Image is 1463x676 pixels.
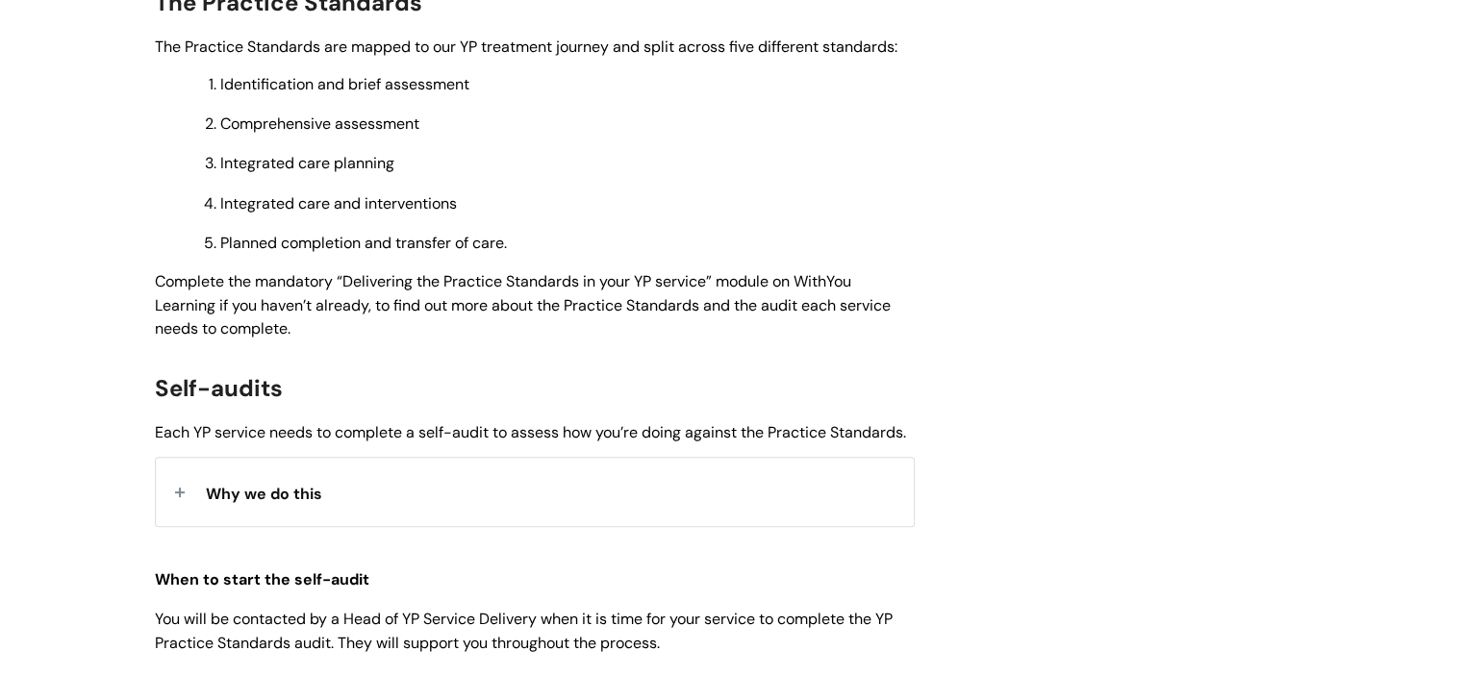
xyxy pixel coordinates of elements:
span: Integrated care and interventions [220,193,457,213]
span: Why we do this [206,484,322,504]
span: Identification and brief assessment [220,74,469,94]
span: Comprehensive assessment [220,113,419,134]
span: Integrated care planning [220,153,394,173]
span: Planned completion and transfer of care. [220,233,507,253]
span: Complete the mandatory “Delivering the Practice Standards in your YP service” module on WithYou L... [155,271,891,339]
span: When to start the self-audit [155,569,369,589]
span: The Practice Standards are mapped to our YP treatment journey and split across five different sta... [155,37,897,57]
span: Each YP service needs to complete a self-audit to assess how you’re doing against the Practice St... [155,422,906,442]
span: You will be contacted by a Head of YP Service Delivery when it is time for your service to comple... [155,609,893,653]
span: Self-audits [155,373,283,403]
